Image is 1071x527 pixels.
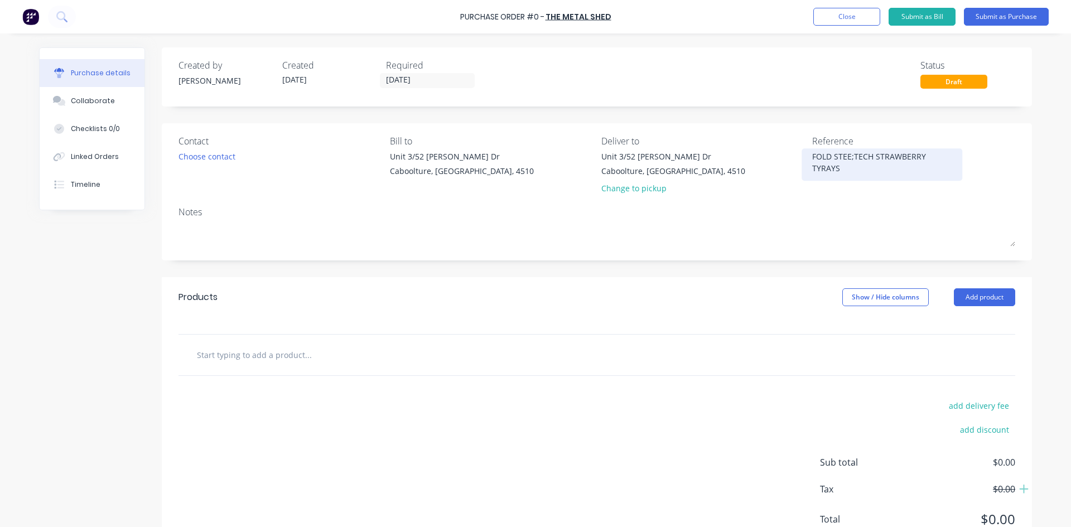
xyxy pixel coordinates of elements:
a: THE METAL SHED [546,11,611,22]
button: Purchase details [40,59,144,87]
span: Total [820,513,904,526]
div: Linked Orders [71,152,119,162]
div: Created [282,59,377,72]
div: Change to pickup [601,182,745,194]
button: Close [813,8,880,26]
div: Deliver to [601,134,804,148]
button: Collaborate [40,87,144,115]
div: Purchase details [71,68,131,78]
div: Products [178,291,218,304]
div: Unit 3/52 [PERSON_NAME] Dr [601,151,745,162]
div: Unit 3/52 [PERSON_NAME] Dr [390,151,534,162]
div: Reference [812,134,1015,148]
div: Checklists 0/0 [71,124,120,134]
textarea: FOLD STEE;TECH STRAWBERRY TYRAYS [812,151,952,176]
div: Caboolture, [GEOGRAPHIC_DATA], 4510 [601,165,745,177]
button: add delivery fee [942,398,1015,413]
button: Submit as Bill [889,8,956,26]
div: Notes [178,205,1015,219]
button: Checklists 0/0 [40,115,144,143]
div: Timeline [71,180,100,190]
span: $0.00 [904,456,1015,469]
span: $0.00 [904,482,1015,496]
button: Linked Orders [40,143,144,171]
button: Timeline [40,171,144,199]
div: Collaborate [71,96,115,106]
div: Status [920,59,1015,72]
button: Submit as Purchase [964,8,1049,26]
input: Start typing to add a product... [196,344,419,366]
div: Choose contact [178,151,235,162]
div: Caboolture, [GEOGRAPHIC_DATA], 4510 [390,165,534,177]
button: Show / Hide columns [842,288,929,306]
div: Bill to [390,134,593,148]
button: add discount [953,422,1015,437]
div: Purchase Order #0 - [460,11,544,23]
div: Contact [178,134,382,148]
div: Draft [920,75,987,89]
button: Add product [954,288,1015,306]
span: Sub total [820,456,904,469]
div: [PERSON_NAME] [178,75,273,86]
span: Tax [820,482,904,496]
img: Factory [22,8,39,25]
div: Created by [178,59,273,72]
div: Required [386,59,481,72]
